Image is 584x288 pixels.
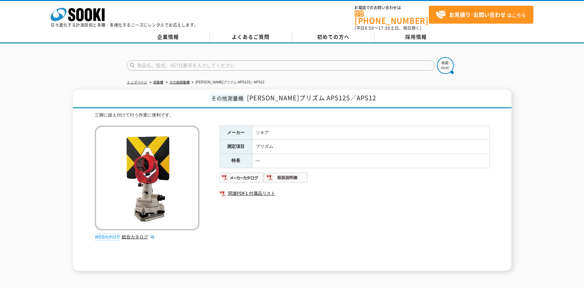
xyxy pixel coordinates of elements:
[355,25,421,31] span: (平日 ～ 土日、祝日除く)
[95,112,490,119] div: 三脚に据え付けて行う作業に便利です。
[220,189,490,198] a: 関連PDF1 付属品リスト
[210,94,245,102] span: その他測量機
[252,126,489,140] td: ソキア
[365,25,374,31] span: 8:50
[449,10,506,19] strong: お見積り･お問い合わせ
[153,80,163,84] a: 測量機
[429,6,533,24] a: お見積り･お問い合わせはこちら
[95,126,199,230] img: 一素子プリズム APS12S／APS12
[375,32,457,42] a: 採用情報
[51,23,198,27] p: 日々進化する計測技術と多種・多様化するニーズにレンタルでお応えします。
[220,154,252,168] th: 特長
[210,32,292,42] a: よくあるご質問
[127,32,210,42] a: 企業情報
[437,57,454,74] img: btn_search.png
[292,32,375,42] a: 初めての方へ
[252,140,489,154] td: プリズム
[252,154,489,168] td: ―
[127,60,435,71] input: 商品名、型式、NETIS番号を入力してください
[264,177,308,182] a: 取扱説明書
[355,6,429,10] span: お電話でのお問い合わせは
[220,172,264,183] img: メーカーカタログ
[247,93,376,102] span: [PERSON_NAME]プリズム APS12S／APS12
[355,10,429,24] a: [PHONE_NUMBER]
[220,177,264,182] a: メーカーカタログ
[317,33,350,41] span: 初めての方へ
[264,172,308,183] img: 取扱説明書
[95,234,120,240] img: webカタログ
[169,80,190,84] a: その他測量機
[436,10,526,20] span: はこちら
[220,126,252,140] th: メーカー
[191,79,265,86] li: [PERSON_NAME]プリズム APS12S／APS12
[122,234,155,239] a: 総合カタログ
[127,80,147,84] a: トップページ
[220,140,252,154] th: 測定項目
[378,25,390,31] span: 17:30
